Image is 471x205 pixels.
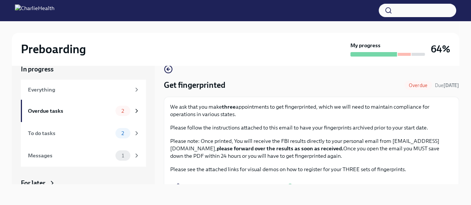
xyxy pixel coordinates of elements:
p: We ask that you make appointments to get fingerprinted, which we will need to maintain compliance... [170,103,453,118]
div: Messages [28,151,112,160]
img: CharlieHealth [15,4,54,16]
a: To do tasks2 [21,122,146,144]
span: September 9th, 2025 09:00 [435,82,459,89]
strong: three [222,103,236,110]
a: In progress [21,65,146,74]
span: 1 [117,153,128,158]
div: For later [21,179,45,188]
p: Please note: Once printed, You will receive the FBI results directly to your personal email from ... [170,137,453,160]
a: Messages1 [21,144,146,167]
a: Overdue tasks2 [21,100,146,122]
strong: My progress [350,42,381,49]
p: Please see the attached links for visual demos on how to register for your THREE sets of fingerpr... [170,166,453,173]
span: Fingerprint Instructions-ARCHIVE SET [175,183,279,190]
div: Everything [28,86,130,94]
span: 2 [117,108,128,114]
strong: [DATE] [443,83,459,88]
h4: Get fingerprinted [164,80,225,91]
div: Overdue tasks [28,107,112,115]
div: To do tasks [28,129,112,137]
p: Please follow the instructions attached to this email to have your fingerprints archived prior to... [170,124,453,131]
span: Due [435,83,459,88]
span: Completed [295,184,321,189]
a: For later [21,179,146,188]
strong: please forward over the results as soon as received. [217,145,343,152]
span: 2 [117,131,128,136]
a: Fingerprint Instructions-ARCHIVE SET [170,179,284,194]
h3: 64% [431,42,450,56]
a: Everything [21,80,146,100]
h2: Preboarding [21,42,86,57]
span: Overdue [404,83,432,88]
